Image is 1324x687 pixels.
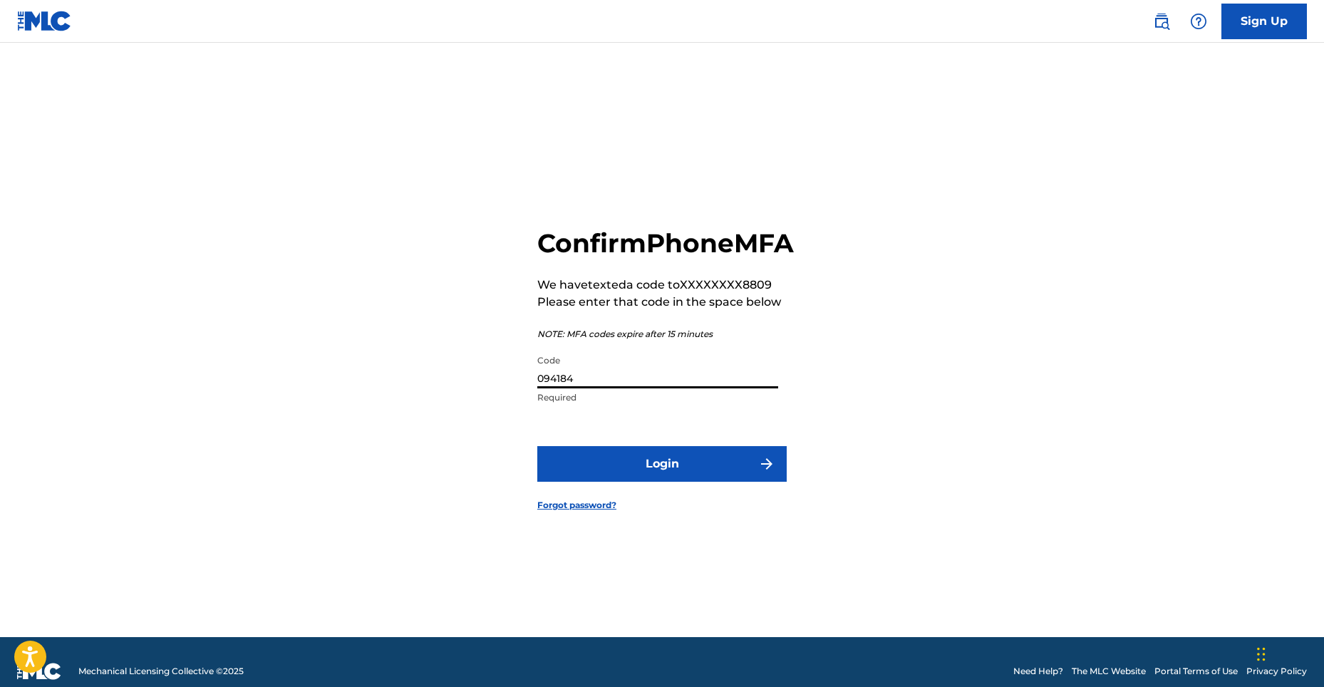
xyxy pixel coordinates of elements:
[1257,633,1266,676] div: Drag
[1253,619,1324,687] iframe: Chat Widget
[78,665,244,678] span: Mechanical Licensing Collective © 2025
[537,277,794,294] p: We have texted a code to XXXXXXXX8809
[537,391,778,404] p: Required
[1154,665,1238,678] a: Portal Terms of Use
[537,499,616,512] a: Forgot password?
[758,455,775,472] img: f7272a7cc735f4ea7f67.svg
[537,328,794,341] p: NOTE: MFA codes expire after 15 minutes
[537,294,794,311] p: Please enter that code in the space below
[537,227,794,259] h2: Confirm Phone MFA
[1184,7,1213,36] div: Help
[1147,7,1176,36] a: Public Search
[1072,665,1146,678] a: The MLC Website
[17,663,61,680] img: logo
[1013,665,1063,678] a: Need Help?
[537,446,787,482] button: Login
[17,11,72,31] img: MLC Logo
[1221,4,1307,39] a: Sign Up
[1246,665,1307,678] a: Privacy Policy
[1190,13,1207,30] img: help
[1153,13,1170,30] img: search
